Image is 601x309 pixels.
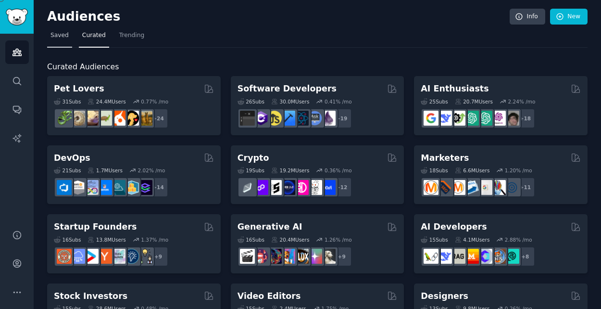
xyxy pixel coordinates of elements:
[504,180,519,195] img: OnlineMarketing
[54,167,81,174] div: 21 Sub s
[294,111,309,126] img: reactnative
[508,98,536,105] div: 2.24 % /mo
[79,28,109,48] a: Curated
[332,108,352,129] div: + 19
[332,246,352,267] div: + 9
[325,98,352,105] div: 0.41 % /mo
[119,31,144,40] span: Trending
[321,180,336,195] img: defi_
[464,249,479,264] img: MistralAI
[138,167,165,174] div: 2.02 % /mo
[6,9,28,26] img: GummySearch logo
[491,180,506,195] img: MarketingResearch
[54,98,81,105] div: 31 Sub s
[148,246,168,267] div: + 9
[88,167,123,174] div: 1.7M Users
[515,177,535,197] div: + 11
[124,180,139,195] img: aws_cdk
[138,249,152,264] img: growmybusiness
[307,249,322,264] img: starryai
[54,221,137,233] h2: Startup Founders
[54,152,90,164] h2: DevOps
[141,236,168,243] div: 1.37 % /mo
[321,249,336,264] img: DreamBooth
[437,249,452,264] img: DeepSeek
[421,167,448,174] div: 18 Sub s
[54,83,104,95] h2: Pet Lovers
[70,249,85,264] img: SaaS
[47,61,119,73] span: Curated Audiences
[240,249,255,264] img: aivideo
[148,177,168,197] div: + 14
[271,167,309,174] div: 19.2M Users
[451,111,465,126] img: AItoolsCatalog
[455,167,490,174] div: 6.6M Users
[238,290,301,302] h2: Video Editors
[57,180,72,195] img: azuredevops
[88,98,125,105] div: 24.4M Users
[321,111,336,126] img: elixir
[280,111,295,126] img: iOSProgramming
[421,290,468,302] h2: Designers
[421,221,487,233] h2: AI Developers
[124,111,139,126] img: PetAdvice
[515,108,535,129] div: + 18
[325,236,352,243] div: 1.26 % /mo
[70,111,85,126] img: ballpython
[116,28,148,48] a: Trending
[424,180,438,195] img: content_marketing
[124,249,139,264] img: Entrepreneurship
[477,180,492,195] img: googleads
[280,180,295,195] img: web3
[325,167,352,174] div: 0.36 % /mo
[84,180,99,195] img: Docker_DevOps
[88,236,125,243] div: 13.8M Users
[437,180,452,195] img: bigseo
[138,180,152,195] img: PlatformEngineers
[238,152,269,164] h2: Crypto
[240,111,255,126] img: software
[97,111,112,126] img: turtle
[57,249,72,264] img: EntrepreneurRideAlong
[437,111,452,126] img: DeepSeek
[54,290,127,302] h2: Stock Investors
[238,221,302,233] h2: Generative AI
[238,167,264,174] div: 19 Sub s
[111,180,125,195] img: platformengineering
[111,249,125,264] img: indiehackers
[550,9,588,25] a: New
[84,111,99,126] img: leopardgeckos
[82,31,106,40] span: Curated
[253,180,268,195] img: 0xPolygon
[307,180,322,195] img: CryptoNews
[491,249,506,264] img: llmops
[294,249,309,264] img: FluxAI
[505,167,532,174] div: 1.20 % /mo
[97,249,112,264] img: ycombinator
[424,249,438,264] img: LangChain
[455,236,490,243] div: 4.1M Users
[421,83,488,95] h2: AI Enthusiasts
[148,108,168,129] div: + 24
[464,111,479,126] img: chatgpt_promptDesign
[294,180,309,195] img: defiblockchain
[491,111,506,126] img: OpenAIDev
[267,249,282,264] img: deepdream
[424,111,438,126] img: GoogleGeminiAI
[253,249,268,264] img: dalle2
[240,180,255,195] img: ethfinance
[57,111,72,126] img: herpetology
[50,31,69,40] span: Saved
[421,236,448,243] div: 15 Sub s
[477,249,492,264] img: OpenSourceAI
[455,98,493,105] div: 20.7M Users
[307,111,322,126] img: AskComputerScience
[464,180,479,195] img: Emailmarketing
[510,9,545,25] a: Info
[97,180,112,195] img: DevOpsLinks
[477,111,492,126] img: chatgpt_prompts_
[138,111,152,126] img: dogbreed
[47,9,510,25] h2: Audiences
[238,98,264,105] div: 26 Sub s
[421,152,469,164] h2: Marketers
